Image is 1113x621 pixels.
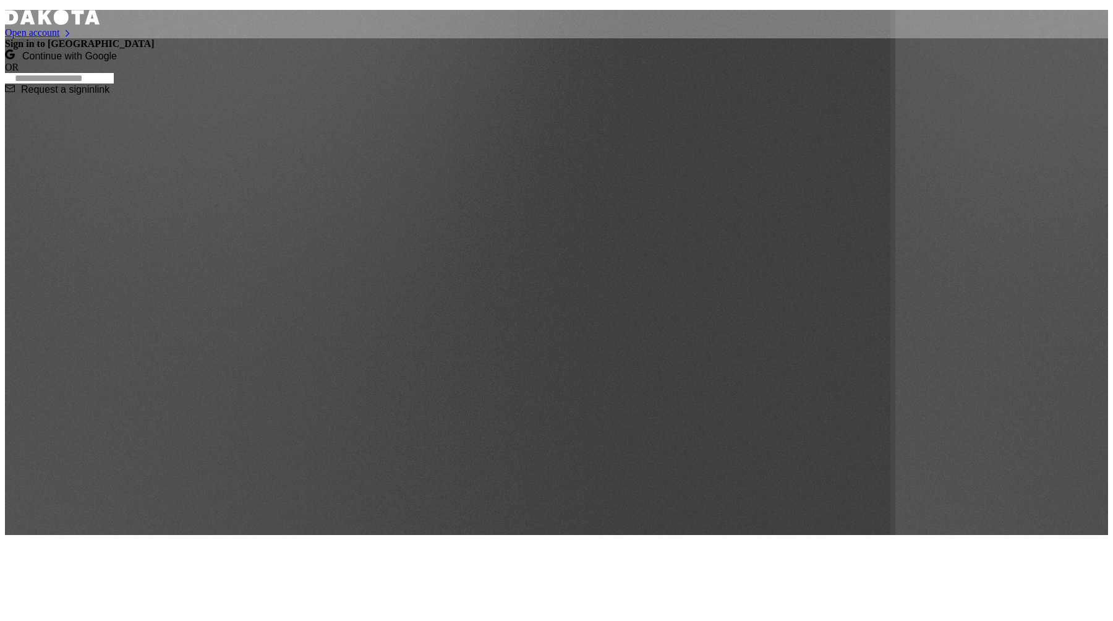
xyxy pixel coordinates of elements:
a: Open account [5,27,1108,38]
h1: Sign in to [GEOGRAPHIC_DATA] [5,38,1108,49]
div: OR [5,62,1108,73]
button: Request a signinlink [5,84,109,95]
button: Continue with Google [5,49,117,62]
